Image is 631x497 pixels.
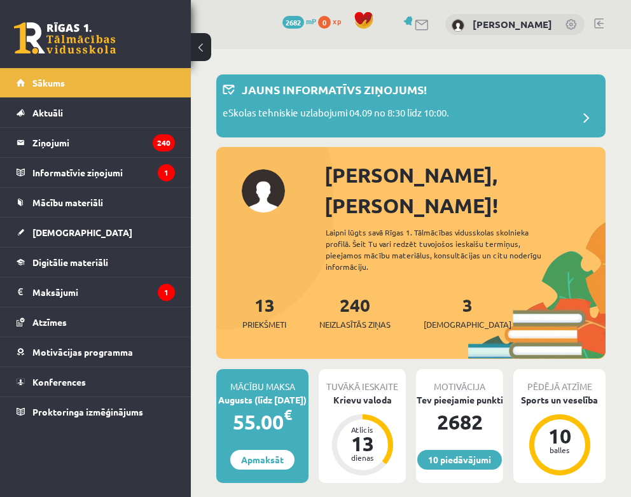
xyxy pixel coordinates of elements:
legend: Informatīvie ziņojumi [32,158,175,187]
a: 13Priekšmeti [242,293,286,331]
a: Atzīmes [17,307,175,337]
a: Maksājumi1 [17,277,175,307]
a: Jauns informatīvs ziņojums! eSkolas tehniskie uzlabojumi 04.09 no 8:30 līdz 10:00. [223,81,599,131]
a: [DEMOGRAPHIC_DATA] [17,218,175,247]
div: Sports un veselība [513,393,606,407]
i: 1 [158,284,175,301]
div: Pēdējā atzīme [513,369,606,393]
legend: Maksājumi [32,277,175,307]
span: xp [333,16,341,26]
a: Informatīvie ziņojumi1 [17,158,175,187]
div: 10 [541,426,579,446]
a: 0 xp [318,16,347,26]
a: Rīgas 1. Tālmācības vidusskola [14,22,116,54]
span: mP [306,16,316,26]
span: Motivācijas programma [32,346,133,358]
span: Mācību materiāli [32,197,103,208]
div: Tuvākā ieskaite [319,369,406,393]
a: 2682 mP [282,16,316,26]
a: 3[DEMOGRAPHIC_DATA] [424,293,511,331]
div: Laipni lūgts savā Rīgas 1. Tālmācības vidusskolas skolnieka profilā. Šeit Tu vari redzēt tuvojošo... [326,227,559,272]
span: Proktoringa izmēģinājums [32,406,143,417]
div: Mācību maksa [216,369,309,393]
a: Sports un veselība 10 balles [513,393,606,477]
div: Augusts (līdz [DATE]) [216,393,309,407]
div: 55.00 [216,407,309,437]
a: Aktuāli [17,98,175,127]
span: Konferences [32,376,86,388]
div: [PERSON_NAME], [PERSON_NAME]! [324,160,606,221]
a: Krievu valoda Atlicis 13 dienas [319,393,406,477]
a: 240Neizlasītās ziņas [319,293,391,331]
span: Sākums [32,77,65,88]
span: Atzīmes [32,316,67,328]
p: Jauns informatīvs ziņojums! [242,81,427,98]
div: Atlicis [343,426,382,433]
div: 13 [343,433,382,454]
div: Krievu valoda [319,393,406,407]
span: Aktuāli [32,107,63,118]
a: 10 piedāvājumi [417,450,502,470]
a: Proktoringa izmēģinājums [17,397,175,426]
a: Sākums [17,68,175,97]
a: Digitālie materiāli [17,248,175,277]
a: Ziņojumi240 [17,128,175,157]
a: Konferences [17,367,175,396]
i: 1 [158,164,175,181]
legend: Ziņojumi [32,128,175,157]
i: 240 [153,134,175,151]
span: Priekšmeti [242,318,286,331]
span: Digitālie materiāli [32,256,108,268]
div: Tev pieejamie punkti [416,393,503,407]
span: [DEMOGRAPHIC_DATA] [32,227,132,238]
span: 2682 [282,16,304,29]
a: Motivācijas programma [17,337,175,367]
div: Motivācija [416,369,503,393]
div: dienas [343,454,382,461]
span: Neizlasītās ziņas [319,318,391,331]
div: 2682 [416,407,503,437]
img: Gļebs Vorobjovs [452,19,464,32]
a: [PERSON_NAME] [473,18,552,31]
span: 0 [318,16,331,29]
span: € [284,405,292,424]
a: Apmaksāt [230,450,295,470]
div: balles [541,446,579,454]
span: [DEMOGRAPHIC_DATA] [424,318,511,331]
a: Mācību materiāli [17,188,175,217]
p: eSkolas tehniskie uzlabojumi 04.09 no 8:30 līdz 10:00. [223,106,449,123]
